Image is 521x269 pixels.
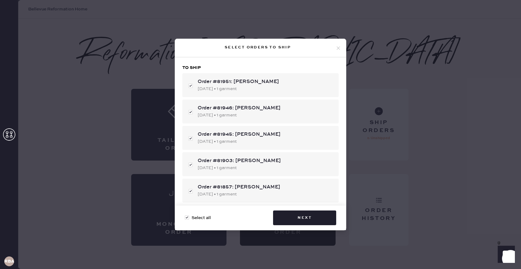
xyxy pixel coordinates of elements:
h3: To ship [182,65,339,71]
div: Select orders to ship [180,44,336,51]
h3: RBA [4,259,14,263]
div: Order #81951: [PERSON_NAME] [198,78,334,85]
div: [DATE] • 1 garment [198,165,334,171]
div: Order #81903: [PERSON_NAME] [198,157,334,165]
div: [DATE] • 1 garment [198,85,334,92]
button: Next [273,210,336,225]
div: Order #81857: [PERSON_NAME] [198,184,334,191]
div: [DATE] • 1 garment [198,191,334,198]
div: [DATE] • 1 garment [198,138,334,145]
div: Order #81945: [PERSON_NAME] [198,131,334,138]
div: [DATE] • 1 garment [198,112,334,119]
div: Order #81946: [PERSON_NAME] [198,104,334,112]
iframe: Front Chat [492,241,518,268]
span: Select all [192,214,211,221]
